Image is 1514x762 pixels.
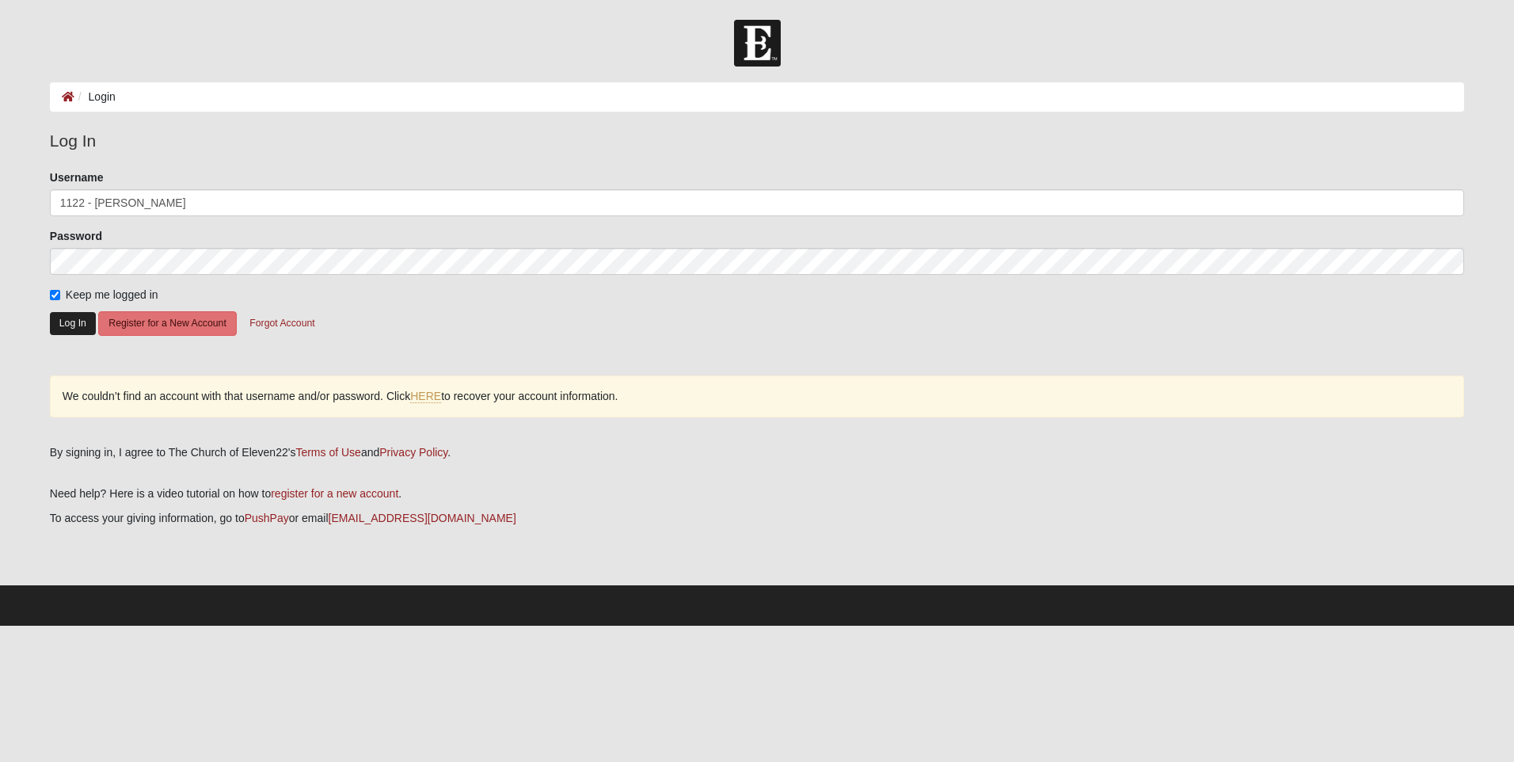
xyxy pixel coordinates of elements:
img: Church of Eleven22 Logo [734,20,781,67]
input: Keep me logged in [50,290,60,300]
button: Forgot Account [239,311,325,336]
p: Need help? Here is a video tutorial on how to . [50,486,1464,502]
div: By signing in, I agree to The Church of Eleven22's and . [50,444,1464,461]
li: Login [74,89,116,105]
a: [EMAIL_ADDRESS][DOMAIN_NAME] [329,512,516,524]
label: Password [50,228,102,244]
p: To access your giving information, go to or email [50,510,1464,527]
button: Log In [50,312,96,335]
label: Username [50,170,104,185]
a: Privacy Policy [379,446,447,459]
span: Keep me logged in [66,288,158,301]
legend: Log In [50,128,1464,154]
a: HERE [410,390,441,403]
button: Register for a New Account [98,311,236,336]
a: PushPay [245,512,289,524]
div: We couldn’t find an account with that username and/or password. Click to recover your account inf... [50,375,1464,417]
a: register for a new account [271,487,398,500]
a: Terms of Use [295,446,360,459]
